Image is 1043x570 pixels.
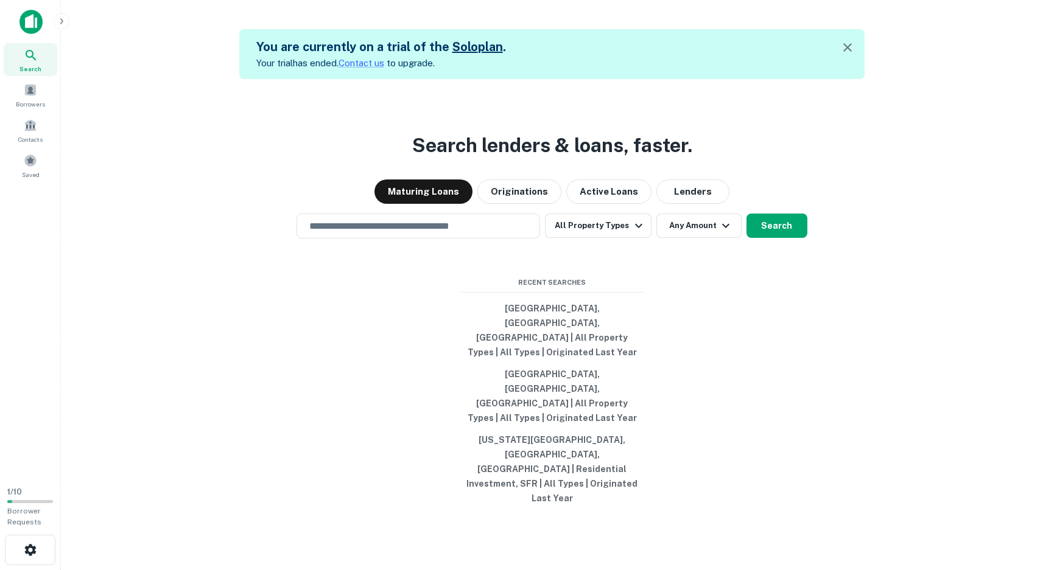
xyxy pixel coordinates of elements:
img: capitalize-icon.png [19,10,43,34]
button: Any Amount [656,214,742,238]
button: Search [746,214,807,238]
p: Your trial has ended. to upgrade. [256,56,506,71]
span: Recent Searches [461,277,644,288]
span: Borrowers [16,99,45,109]
button: [US_STATE][GEOGRAPHIC_DATA], [GEOGRAPHIC_DATA], [GEOGRAPHIC_DATA] | Residential Investment, SFR |... [461,429,644,509]
button: Originations [477,179,561,204]
a: Search [4,43,57,76]
button: Maturing Loans [374,179,472,204]
button: Lenders [656,179,729,204]
button: All Property Types [545,214,651,238]
a: Contacts [4,114,57,147]
button: [GEOGRAPHIC_DATA], [GEOGRAPHIC_DATA], [GEOGRAPHIC_DATA] | All Property Types | All Types | Origin... [461,363,644,429]
button: [GEOGRAPHIC_DATA], [GEOGRAPHIC_DATA], [GEOGRAPHIC_DATA] | All Property Types | All Types | Origin... [461,297,644,363]
span: Borrower Requests [7,507,41,526]
span: Contacts [18,134,43,144]
h5: You are currently on a trial of the . [256,38,506,56]
a: Contact us [339,58,384,68]
a: Borrowers [4,78,57,111]
h3: Search lenders & loans, faster. [412,131,692,160]
a: Soloplan [452,40,503,54]
a: Saved [4,149,57,182]
span: Saved [22,170,40,179]
span: Search [19,64,41,74]
span: 1 / 10 [7,487,22,496]
button: Active Loans [566,179,651,204]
